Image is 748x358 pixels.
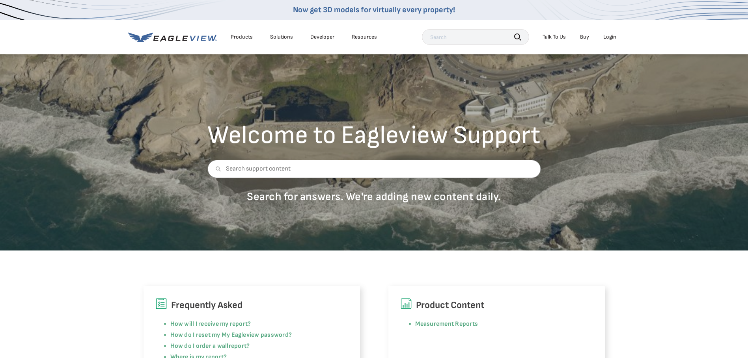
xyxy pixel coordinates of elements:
[543,33,566,41] div: Talk To Us
[580,33,589,41] a: Buy
[170,331,292,339] a: How do I reset my My Eagleview password?
[170,320,251,328] a: How will I receive my report?
[170,342,229,350] a: How do I order a wall
[155,298,348,313] h6: Frequently Asked
[415,320,478,328] a: Measurement Reports
[207,123,541,148] h2: Welcome to Eagleview Support
[207,190,541,204] p: Search for answers. We're adding new content daily.
[270,33,293,41] div: Solutions
[293,5,455,15] a: Now get 3D models for virtually every property!
[352,33,377,41] div: Resources
[422,29,529,45] input: Search
[310,33,334,41] a: Developer
[603,33,616,41] div: Login
[229,342,246,350] a: report
[400,298,593,313] h6: Product Content
[231,33,253,41] div: Products
[207,160,541,178] input: Search support content
[246,342,250,350] a: ?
